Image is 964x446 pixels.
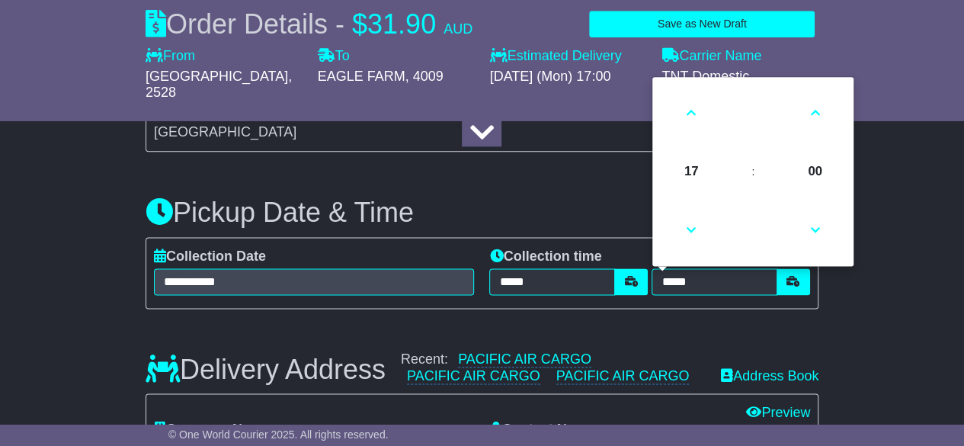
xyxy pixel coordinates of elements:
[489,422,594,438] label: Contact Name
[154,249,266,265] label: Collection Date
[458,351,591,367] a: PACIFIC AIR CARGO
[489,249,601,265] label: Collection time
[154,124,296,140] span: [GEOGRAPHIC_DATA]
[318,48,350,65] label: To
[154,422,270,438] label: Company Name
[405,69,444,84] span: , 4009
[727,146,780,197] td: :
[444,21,472,37] span: AUD
[671,151,712,192] span: Pick Hour
[661,48,761,65] label: Carrier Name
[146,69,288,84] span: [GEOGRAPHIC_DATA]
[589,11,815,37] button: Save as New Draft
[146,48,195,65] label: From
[146,8,472,40] div: Order Details -
[407,368,540,384] a: PACIFIC AIR CARGO
[661,69,818,85] div: TNT Domestic
[146,69,292,101] span: , 2528
[669,85,714,140] a: Increment Hour
[489,48,646,65] label: Estimated Delivery
[401,351,706,384] div: Recent:
[721,368,818,383] a: Address Book
[746,405,810,420] a: Preview
[352,8,367,40] span: $
[168,428,389,441] span: © One World Courier 2025. All rights reserved.
[793,203,837,258] a: Decrement Minute
[793,85,837,140] a: Increment Minute
[146,355,386,385] h3: Delivery Address
[489,69,646,85] div: [DATE] (Mon) 17:00
[367,8,436,40] span: 31.90
[318,69,405,84] span: EAGLE FARM
[795,151,836,192] span: Pick Minute
[556,368,690,384] a: PACIFIC AIR CARGO
[669,203,714,258] a: Decrement Hour
[146,197,818,228] h3: Pickup Date & Time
